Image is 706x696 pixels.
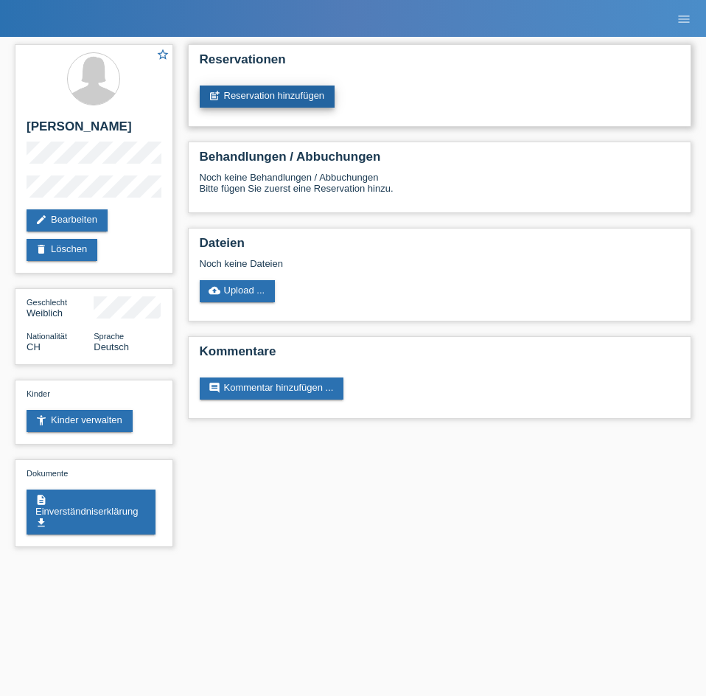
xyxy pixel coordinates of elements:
i: accessibility_new [35,414,47,426]
a: deleteLöschen [27,239,97,261]
a: post_addReservation hinzufügen [200,86,335,108]
span: Deutsch [94,341,129,352]
i: cloud_upload [209,285,220,296]
h2: Dateien [200,236,680,258]
div: Weiblich [27,296,94,319]
i: menu [677,12,691,27]
a: descriptionEinverständniserklärungget_app [27,490,155,535]
a: editBearbeiten [27,209,108,232]
a: cloud_uploadUpload ... [200,280,276,302]
span: Nationalität [27,332,67,341]
div: Noch keine Dateien [200,258,542,269]
span: Schweiz [27,341,41,352]
a: accessibility_newKinder verwalten [27,410,133,432]
h2: Behandlungen / Abbuchungen [200,150,680,172]
a: star_border [156,48,169,63]
a: commentKommentar hinzufügen ... [200,377,344,400]
h2: [PERSON_NAME] [27,119,161,142]
i: delete [35,243,47,255]
a: menu [669,14,699,23]
div: Noch keine Behandlungen / Abbuchungen Bitte fügen Sie zuerst eine Reservation hinzu. [200,172,680,205]
i: comment [209,382,220,394]
i: edit [35,214,47,226]
i: star_border [156,48,169,61]
span: Kinder [27,389,50,398]
h2: Reservationen [200,52,680,74]
span: Geschlecht [27,298,67,307]
i: description [35,494,47,506]
i: get_app [35,517,47,529]
i: post_add [209,90,220,102]
span: Dokumente [27,469,68,478]
h2: Kommentare [200,344,680,366]
span: Sprache [94,332,124,341]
